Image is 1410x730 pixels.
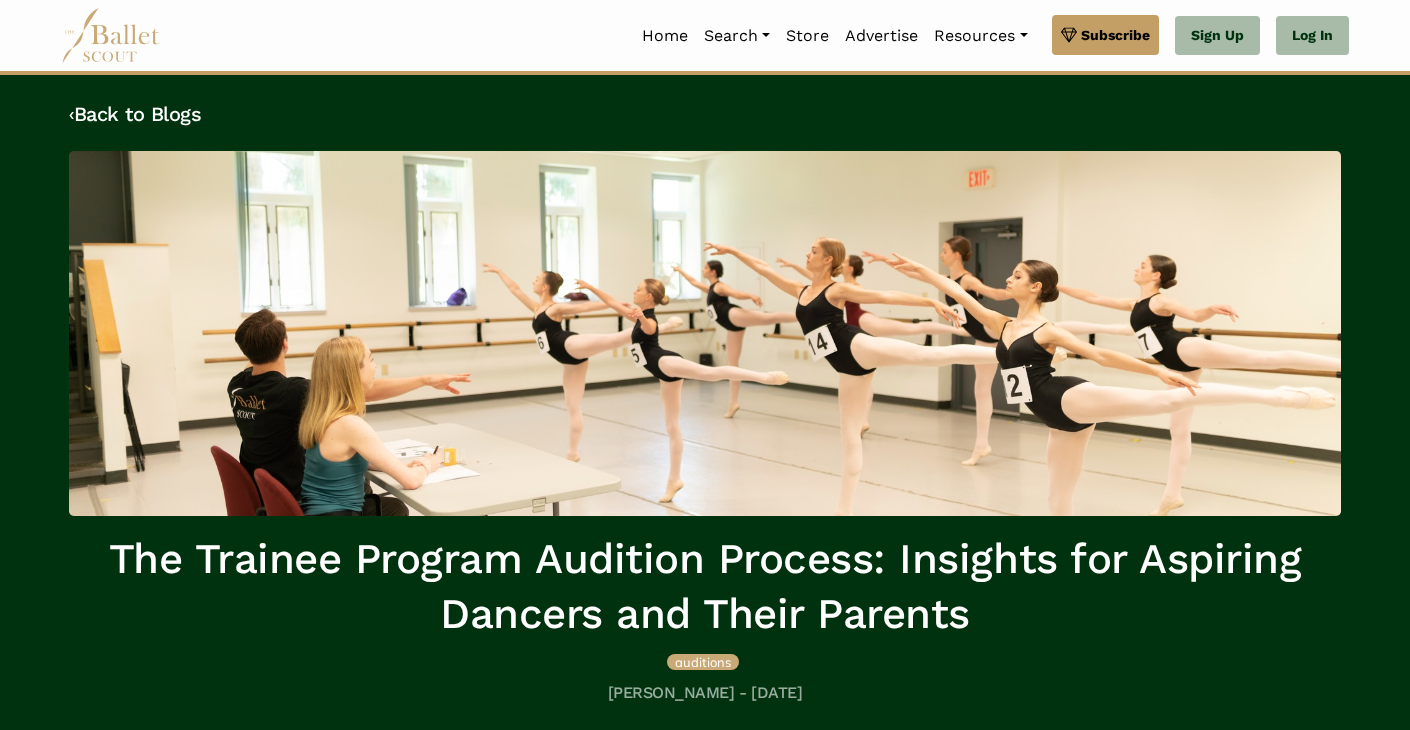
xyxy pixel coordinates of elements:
a: Home [634,15,696,57]
a: Advertise [837,15,926,57]
a: Log In [1276,16,1349,56]
h1: The Trainee Program Audition Process: Insights for Aspiring Dancers and Their Parents [69,532,1341,641]
a: Search [696,15,778,57]
a: Sign Up [1175,16,1260,56]
a: Subscribe [1052,15,1159,55]
span: Subscribe [1081,24,1150,46]
code: ‹ [69,101,74,126]
img: header_image.img [69,151,1341,516]
span: auditions [675,654,731,670]
a: ‹Back to Blogs [69,102,201,126]
a: Store [778,15,837,57]
a: Resources [926,15,1035,57]
a: auditions [667,651,739,671]
h5: [PERSON_NAME] - [DATE] [69,683,1341,704]
img: gem.svg [1061,24,1077,46]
